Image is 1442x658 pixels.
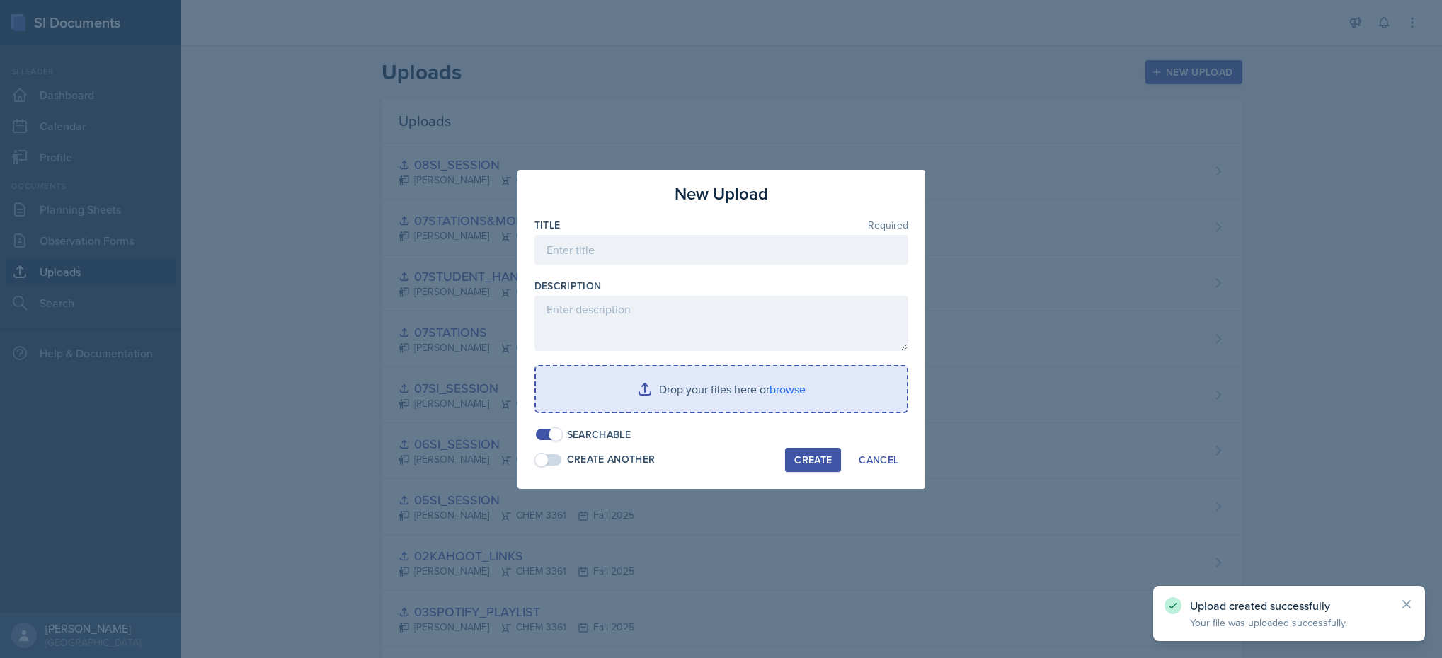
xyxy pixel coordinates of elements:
[1190,599,1388,613] p: Upload created successfully
[859,454,898,466] div: Cancel
[868,220,908,230] span: Required
[785,448,841,472] button: Create
[534,279,602,293] label: Description
[794,454,832,466] div: Create
[534,235,908,265] input: Enter title
[849,448,908,472] button: Cancel
[567,452,656,467] div: Create Another
[675,181,768,207] h3: New Upload
[567,427,631,442] div: Searchable
[1190,616,1388,630] p: Your file was uploaded successfully.
[534,218,561,232] label: Title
